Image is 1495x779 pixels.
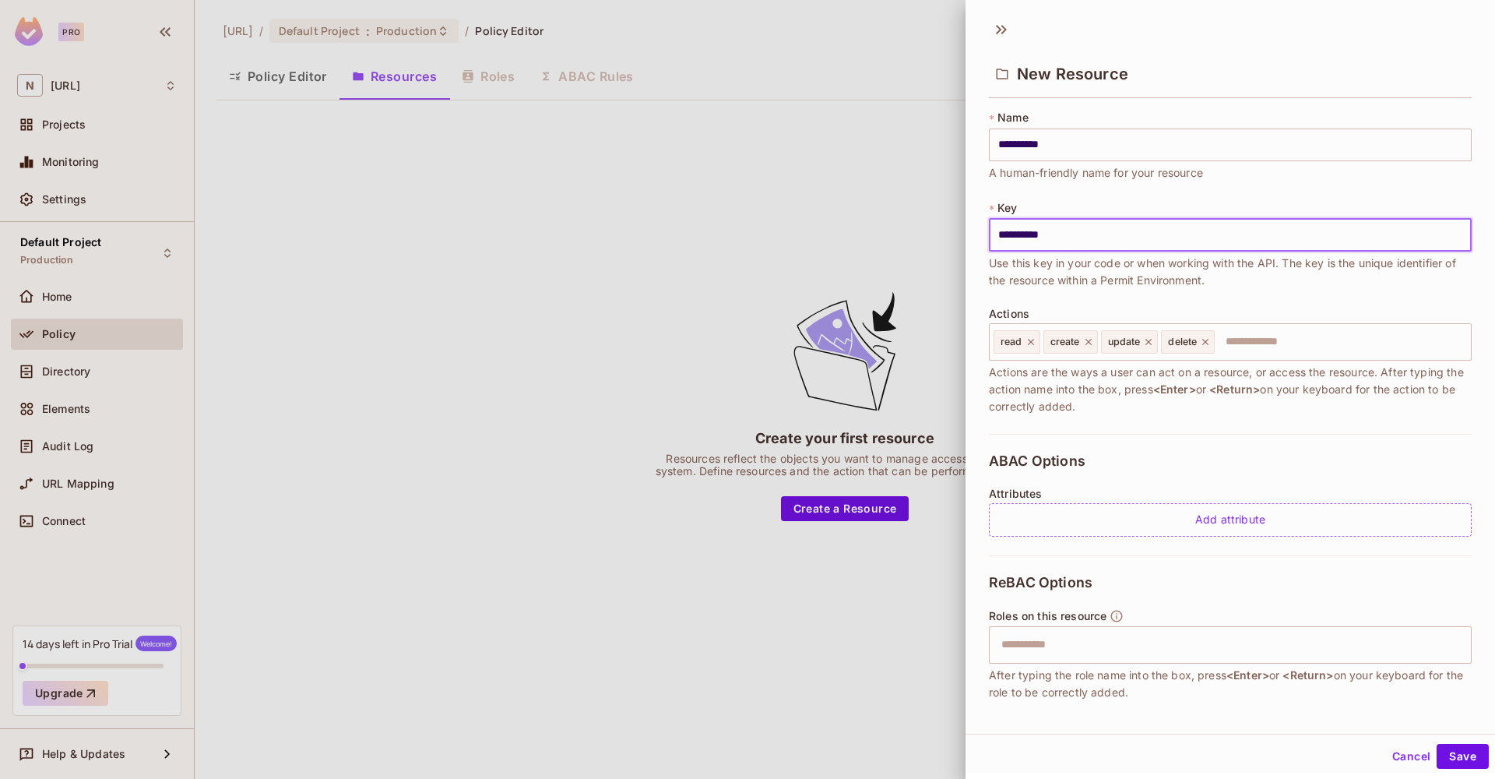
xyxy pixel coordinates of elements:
[989,364,1472,415] span: Actions are the ways a user can act on a resource, or access the resource. After typing the actio...
[1386,744,1437,769] button: Cancel
[1437,744,1489,769] button: Save
[994,330,1040,354] div: read
[997,111,1029,124] span: Name
[989,453,1085,469] span: ABAC Options
[989,164,1203,182] span: A human-friendly name for your resource
[1282,668,1333,682] span: <Return>
[989,575,1092,590] span: ReBAC Options
[1226,668,1269,682] span: <Enter>
[989,503,1472,537] div: Add attribute
[989,488,1043,500] span: Attributes
[1161,330,1215,354] div: delete
[997,202,1017,214] span: Key
[1050,336,1080,348] span: create
[1209,382,1260,396] span: <Return>
[1168,336,1197,348] span: delete
[1001,336,1022,348] span: read
[989,667,1472,701] span: After typing the role name into the box, press or on your keyboard for the role to be correctly a...
[989,255,1472,289] span: Use this key in your code or when working with the API. The key is the unique identifier of the r...
[1017,65,1128,83] span: New Resource
[1108,336,1141,348] span: update
[1101,330,1159,354] div: update
[1043,330,1098,354] div: create
[989,308,1029,320] span: Actions
[1153,382,1196,396] span: <Enter>
[989,610,1106,622] span: Roles on this resource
